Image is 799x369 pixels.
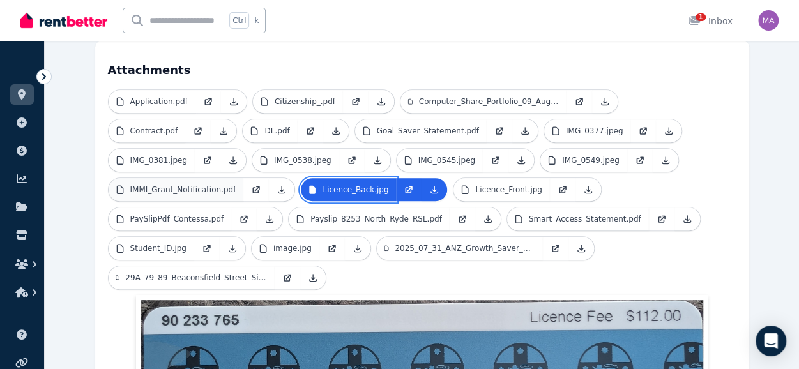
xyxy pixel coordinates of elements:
a: Student_ID.jpg [109,237,194,260]
p: 2025_07_31_ANZ_Growth_Saver_x8733_Statement.pdf [395,243,535,253]
a: IMG_0381.jpeg [109,149,195,172]
a: Open in new Tab [567,90,592,113]
a: Open in new Tab [195,149,220,172]
a: Download Attachment [656,119,681,142]
p: IMG_0377.jpeg [566,126,623,136]
a: Open in new Tab [550,178,575,201]
p: Application.pdf [130,96,188,107]
a: Open in new Tab [396,178,422,201]
p: Payslip_8253_North_Ryde_RSL.pdf [310,214,442,224]
a: Goal_Saver_Statement.pdf [355,119,487,142]
a: Open in new Tab [231,207,257,230]
a: Open in new Tab [627,149,653,172]
a: Download Attachment [345,237,370,260]
a: Open in new Tab [450,207,475,230]
a: 2025_07_31_ANZ_Growth_Saver_x8733_Statement.pdf [377,237,543,260]
a: Download Attachment [592,90,618,113]
a: IMMI_Grant_Notification.pdf [109,178,244,201]
p: 29A_79_89_Beaconsfield_Street_Silverwater_Lease_Agreement.pdf [125,273,266,283]
a: Smart_Access_Statement.pdf [507,207,649,230]
p: PaySlipPdf_Contessa.pdf [130,214,224,224]
a: Open in new Tab [630,119,656,142]
a: Download Attachment [575,178,601,201]
a: Open in new Tab [195,90,221,113]
a: Download Attachment [508,149,534,172]
a: 29A_79_89_Beaconsfield_Street_Silverwater_Lease_Agreement.pdf [109,266,275,289]
span: 1 [696,13,706,21]
h4: Attachments [108,54,736,79]
p: Smart_Access_Statement.pdf [529,214,641,224]
img: RentBetter [20,11,107,30]
p: IMMI_Grant_Notification.pdf [130,184,236,195]
a: IMG_0377.jpeg [544,119,631,142]
a: Open in new Tab [483,149,508,172]
span: Ctrl [229,12,249,29]
span: k [254,15,259,26]
p: Student_ID.jpg [130,243,186,253]
div: Open Intercom Messenger [756,326,786,356]
p: IMG_0538.jpeg [274,155,331,165]
a: Licence_Front.jpg [453,178,549,201]
a: IMG_0538.jpeg [252,149,339,172]
p: IMG_0545.jpeg [418,155,476,165]
a: Download Attachment [422,178,447,201]
a: Computer_Share_Portfolio_09_Aug_2025_09_37_05.pdf [400,90,567,113]
div: Inbox [688,15,733,27]
a: Open in new Tab [339,149,365,172]
a: Open in new Tab [487,119,512,142]
a: Open in new Tab [185,119,211,142]
p: Contract.pdf [130,126,178,136]
p: Licence_Back.jpg [323,184,388,195]
a: Download Attachment [512,119,538,142]
a: Open in new Tab [275,266,300,289]
a: Download Attachment [369,90,394,113]
p: IMG_0381.jpeg [130,155,188,165]
img: Matthew [758,10,779,31]
a: Download Attachment [653,149,678,172]
a: DL.pdf [243,119,297,142]
a: Download Attachment [221,90,247,113]
a: Open in new Tab [543,237,568,260]
p: image.jpg [273,243,312,253]
p: Licence_Front.jpg [475,184,542,195]
a: Download Attachment [568,237,594,260]
a: Open in new Tab [649,207,674,230]
a: Download Attachment [257,207,282,230]
a: Download Attachment [674,207,700,230]
a: Application.pdf [109,90,195,113]
a: Download Attachment [220,149,246,172]
a: Download Attachment [323,119,349,142]
a: Open in new Tab [194,237,220,260]
a: Download Attachment [475,207,501,230]
a: image.jpg [252,237,319,260]
a: Download Attachment [300,266,326,289]
p: Citizenship_.pdf [275,96,335,107]
a: Download Attachment [365,149,390,172]
a: Contract.pdf [109,119,186,142]
a: Download Attachment [211,119,236,142]
a: IMG_0549.jpeg [540,149,627,172]
p: DL.pdf [264,126,289,136]
a: Download Attachment [269,178,294,201]
a: Open in new Tab [243,178,269,201]
a: PaySlipPdf_Contessa.pdf [109,207,232,230]
p: Computer_Share_Portfolio_09_Aug_2025_09_37_05.pdf [419,96,559,107]
a: IMG_0545.jpeg [397,149,483,172]
p: Goal_Saver_Statement.pdf [377,126,479,136]
a: Open in new Tab [343,90,369,113]
p: IMG_0549.jpeg [562,155,620,165]
a: Open in new Tab [298,119,323,142]
a: Citizenship_.pdf [253,90,343,113]
a: Payslip_8253_North_Ryde_RSL.pdf [289,207,450,230]
a: Open in new Tab [319,237,345,260]
a: Licence_Back.jpg [301,178,396,201]
a: Download Attachment [220,237,245,260]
